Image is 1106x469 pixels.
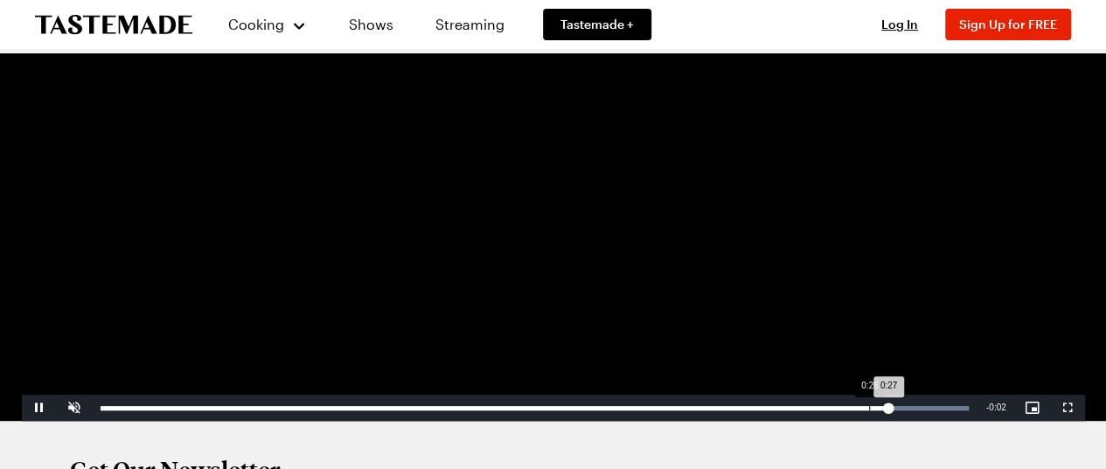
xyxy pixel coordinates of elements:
div: Progress Bar [101,406,969,410]
span: Log In [881,17,918,31]
button: Cooking [227,3,307,45]
span: Tastemade + [560,16,634,33]
span: 0:02 [989,402,1005,412]
a: To Tastemade Home Page [35,15,192,35]
button: Pause [22,395,57,421]
span: - [986,402,989,412]
button: Sign Up for FREE [945,9,1071,40]
button: Log In [865,16,935,33]
button: Picture-in-Picture [1015,395,1050,421]
span: Cooking [228,16,284,32]
button: Fullscreen [1050,395,1085,421]
button: Unmute [57,395,92,421]
a: Tastemade + [543,9,651,40]
span: Sign Up for FREE [959,17,1057,31]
